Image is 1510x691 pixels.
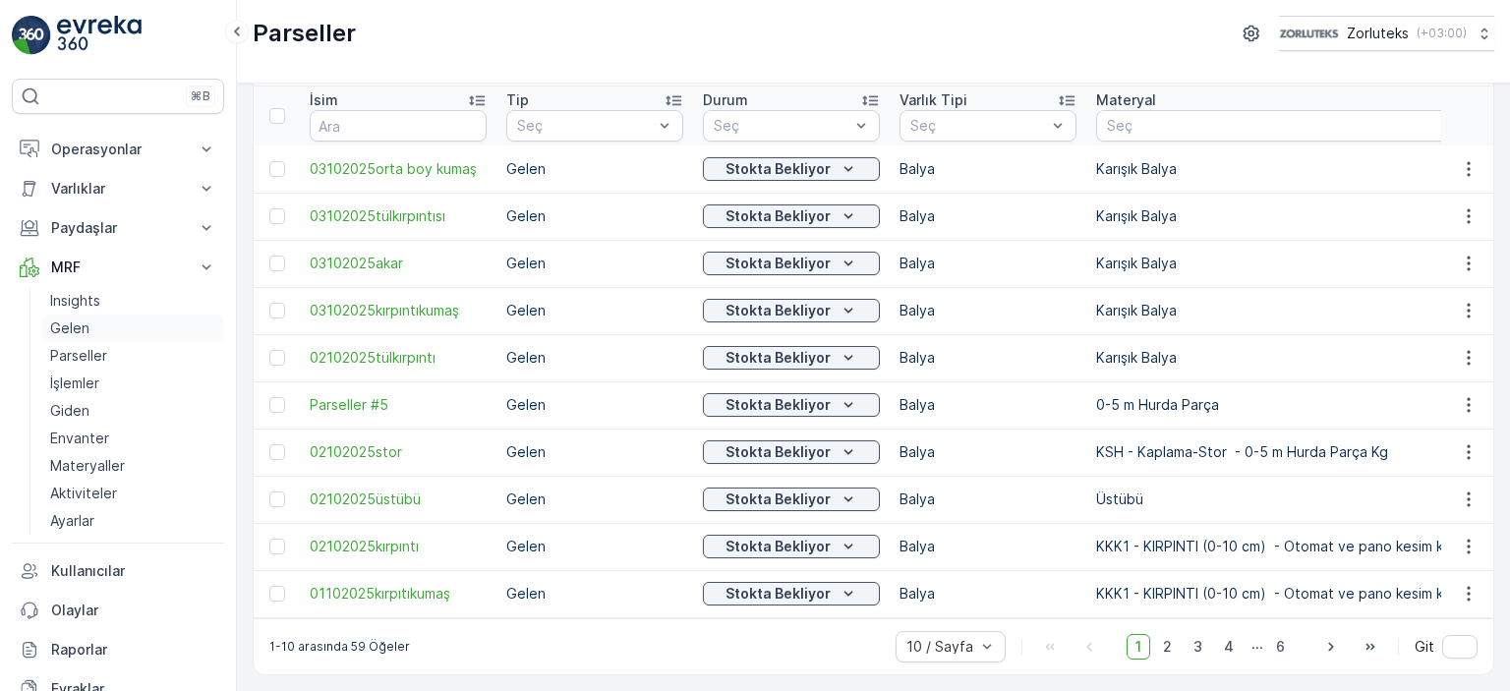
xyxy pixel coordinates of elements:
[42,315,224,342] a: Gelen
[900,584,1076,604] p: Balya
[506,348,683,368] p: Gelen
[726,395,831,415] p: Stokta Bekliyor
[1107,116,1479,136] p: Seç
[42,397,224,425] a: Giden
[900,489,1076,509] p: Balya
[269,491,285,507] div: Toggle Row Selected
[900,537,1076,556] p: Balya
[506,159,683,179] p: Gelen
[269,639,410,655] p: 1-10 arasında 59 Öğeler
[703,252,880,275] button: Stokta Bekliyor
[900,254,1076,273] p: Balya
[900,348,1076,368] p: Balya
[900,301,1076,320] p: Balya
[310,537,487,556] a: 02102025kırpıntı
[1096,206,1509,226] p: Karışık Balya
[269,256,285,271] div: Toggle Row Selected
[310,442,487,462] a: 02102025stor
[900,90,967,110] p: Varlık Tipi
[1251,634,1263,660] p: ...
[1096,159,1509,179] p: Karışık Balya
[310,90,338,110] p: İsim
[50,291,100,311] p: Insights
[51,140,185,159] p: Operasyonlar
[57,16,142,55] img: logo_light-DOdMpM7g.png
[50,484,117,503] p: Aktiviteler
[726,206,831,226] p: Stokta Bekliyor
[269,350,285,366] div: Toggle Row Selected
[269,208,285,224] div: Toggle Row Selected
[191,88,210,104] p: ⌘B
[1185,634,1211,660] span: 3
[310,489,487,509] a: 02102025üstübü
[310,110,487,142] input: Ara
[269,397,285,413] div: Toggle Row Selected
[1096,537,1509,556] p: KKK1 - KIRPINTI (0-10 cm) - Otomat ve pano kesim kenar telef
[506,254,683,273] p: Gelen
[1279,16,1494,51] button: Zorluteks(+03:00)
[310,206,487,226] a: 03102025tülkırpıntısı
[12,551,224,591] a: Kullanıcılar
[900,442,1076,462] p: Balya
[51,601,216,620] p: Olaylar
[506,206,683,226] p: Gelen
[1096,254,1509,273] p: Karışık Balya
[50,511,94,531] p: Ayarlar
[506,301,683,320] p: Gelen
[310,159,487,179] a: 03102025orta boy kumaş
[1096,301,1509,320] p: Karışık Balya
[12,208,224,248] button: Paydaşlar
[269,586,285,602] div: Toggle Row Selected
[51,179,185,199] p: Varlıklar
[726,348,831,368] p: Stokta Bekliyor
[1267,634,1294,660] span: 6
[726,442,831,462] p: Stokta Bekliyor
[1415,637,1434,657] span: Git
[506,537,683,556] p: Gelen
[12,630,224,669] a: Raporlar
[703,299,880,322] button: Stokta Bekliyor
[310,395,487,415] a: Parseller #5
[50,318,89,338] p: Gelen
[12,169,224,208] button: Varlıklar
[1417,26,1467,41] p: ( +03:00 )
[703,535,880,558] button: Stokta Bekliyor
[42,370,224,397] a: İşlemler
[42,507,224,535] a: Ayarlar
[51,561,216,581] p: Kullanıcılar
[900,159,1076,179] p: Balya
[1096,584,1509,604] p: KKK1 - KIRPINTI (0-10 cm) - Otomat ve pano kesim kenar telef
[269,444,285,460] div: Toggle Row Selected
[1154,634,1181,660] span: 2
[1096,442,1509,462] p: KSH - Kaplama-Stor - 0-5 m Hurda Parça Kg
[269,303,285,318] div: Toggle Row Selected
[310,584,487,604] a: 01102025kırpıtıkumaş
[50,374,99,393] p: İşlemler
[900,395,1076,415] p: Balya
[517,116,653,136] p: Seç
[310,348,487,368] a: 02102025tülkırpıntı
[42,480,224,507] a: Aktiviteler
[50,346,107,366] p: Parseller
[726,537,831,556] p: Stokta Bekliyor
[51,218,185,238] p: Paydaşlar
[12,248,224,287] button: MRF
[253,18,356,49] p: Parseller
[703,488,880,511] button: Stokta Bekliyor
[310,301,487,320] a: 03102025kırpıntıkumaş
[726,584,831,604] p: Stokta Bekliyor
[1127,634,1150,660] span: 1
[310,254,487,273] a: 03102025akar
[269,539,285,554] div: Toggle Row Selected
[42,452,224,480] a: Materyaller
[726,301,831,320] p: Stokta Bekliyor
[726,159,831,179] p: Stokta Bekliyor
